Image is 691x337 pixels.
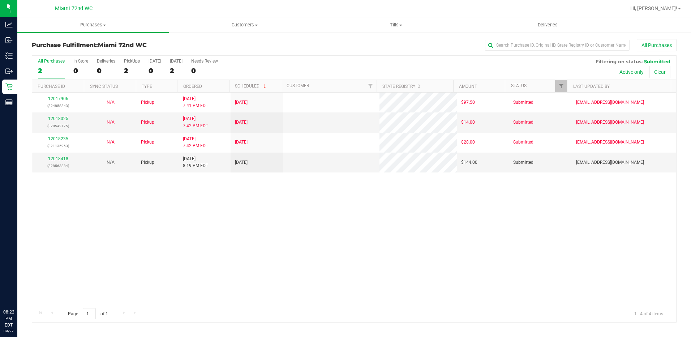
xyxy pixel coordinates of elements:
[149,67,161,75] div: 0
[124,59,140,64] div: PickUps
[170,67,183,75] div: 2
[511,83,527,88] a: Status
[461,99,475,106] span: $97.50
[5,68,13,75] inline-svg: Outbound
[191,59,218,64] div: Needs Review
[555,80,567,92] a: Filter
[5,21,13,28] inline-svg: Analytics
[3,309,14,328] p: 08:22 PM EDT
[17,22,169,28] span: Purchases
[513,119,533,126] span: Submitted
[37,162,80,169] p: (328563884)
[107,100,115,105] span: Not Applicable
[142,84,152,89] a: Type
[513,139,533,146] span: Submitted
[38,59,65,64] div: All Purchases
[107,119,115,126] button: N/A
[3,328,14,334] p: 09/27
[37,142,80,149] p: (321135963)
[48,136,68,141] a: 12018235
[235,99,248,106] span: [DATE]
[461,119,475,126] span: $14.00
[48,156,68,161] a: 12018418
[183,155,208,169] span: [DATE] 8:19 PM EDT
[235,84,268,89] a: Scheduled
[183,95,208,109] span: [DATE] 7:41 PM EDT
[637,39,677,51] button: All Purchases
[107,140,115,145] span: Not Applicable
[38,84,65,89] a: Purchase ID
[321,22,472,28] span: Tills
[5,37,13,44] inline-svg: Inbound
[170,59,183,64] div: [DATE]
[5,83,13,90] inline-svg: Retail
[90,84,118,89] a: Sync Status
[98,42,147,48] span: Miami 72nd WC
[382,84,420,89] a: State Registry ID
[472,17,623,33] a: Deliveries
[7,279,29,301] iframe: Resource center
[55,5,93,12] span: Miami 72nd WC
[513,159,533,166] span: Submitted
[38,67,65,75] div: 2
[169,17,320,33] a: Customers
[141,99,154,106] span: Pickup
[644,59,670,64] span: Submitted
[149,59,161,64] div: [DATE]
[513,99,533,106] span: Submitted
[235,159,248,166] span: [DATE]
[73,67,88,75] div: 0
[169,22,320,28] span: Customers
[124,67,140,75] div: 2
[5,99,13,106] inline-svg: Reports
[287,83,309,88] a: Customer
[141,119,154,126] span: Pickup
[83,308,96,319] input: 1
[596,59,643,64] span: Filtering on status:
[183,136,208,149] span: [DATE] 7:42 PM EDT
[528,22,567,28] span: Deliveries
[649,66,670,78] button: Clear
[107,160,115,165] span: Not Applicable
[576,99,644,106] span: [EMAIL_ADDRESS][DOMAIN_NAME]
[630,5,677,11] span: Hi, [PERSON_NAME]!
[183,84,202,89] a: Ordered
[461,139,475,146] span: $28.00
[235,119,248,126] span: [DATE]
[191,67,218,75] div: 0
[141,139,154,146] span: Pickup
[37,102,80,109] p: (324858343)
[576,119,644,126] span: [EMAIL_ADDRESS][DOMAIN_NAME]
[107,99,115,106] button: N/A
[5,52,13,59] inline-svg: Inventory
[461,159,477,166] span: $144.00
[235,139,248,146] span: [DATE]
[107,159,115,166] button: N/A
[62,308,114,319] span: Page of 1
[183,115,208,129] span: [DATE] 7:42 PM EDT
[576,159,644,166] span: [EMAIL_ADDRESS][DOMAIN_NAME]
[107,120,115,125] span: Not Applicable
[573,84,610,89] a: Last Updated By
[73,59,88,64] div: In Store
[576,139,644,146] span: [EMAIL_ADDRESS][DOMAIN_NAME]
[97,59,115,64] div: Deliveries
[17,17,169,33] a: Purchases
[107,139,115,146] button: N/A
[141,159,154,166] span: Pickup
[48,96,68,101] a: 12017906
[459,84,477,89] a: Amount
[48,116,68,121] a: 12018025
[97,67,115,75] div: 0
[37,123,80,129] p: (328542175)
[628,308,669,319] span: 1 - 4 of 4 items
[615,66,648,78] button: Active only
[32,42,247,48] h3: Purchase Fulfillment:
[321,17,472,33] a: Tills
[485,40,630,51] input: Search Purchase ID, Original ID, State Registry ID or Customer Name...
[365,80,377,92] a: Filter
